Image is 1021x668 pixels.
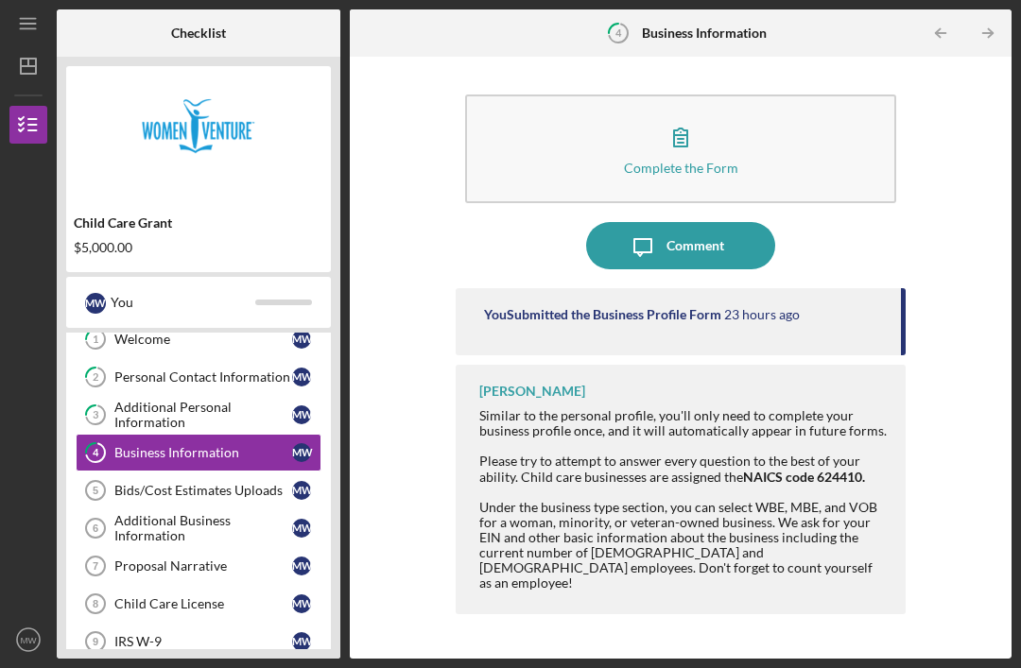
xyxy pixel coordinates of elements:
[76,358,321,396] a: 2Personal Contact InformationMW
[114,596,292,611] div: Child Care License
[114,558,292,574] div: Proposal Narrative
[642,26,767,41] b: Business Information
[93,371,98,384] tspan: 2
[724,307,800,322] time: 2025-10-12 20:04
[292,557,311,575] div: M W
[292,368,311,386] div: M W
[114,332,292,347] div: Welcome
[114,400,292,430] div: Additional Personal Information
[292,481,311,500] div: M W
[76,396,321,434] a: 3Additional Personal InformationMW
[76,509,321,547] a: 6Additional Business InformationMW
[93,334,98,346] tspan: 1
[292,330,311,349] div: M W
[465,94,896,203] button: Complete the Form
[479,384,585,399] div: [PERSON_NAME]
[9,621,47,659] button: MW
[479,408,887,591] div: Similar to the personal profile, you'll only need to complete your business profile once, and it ...
[292,443,311,462] div: M W
[586,222,775,269] button: Comment
[292,405,311,424] div: M W
[85,293,106,314] div: M W
[114,513,292,543] div: Additional Business Information
[93,485,98,496] tspan: 5
[66,76,331,189] img: Product logo
[93,522,98,534] tspan: 6
[74,240,323,255] div: $5,000.00
[624,161,738,175] div: Complete the Form
[76,585,321,623] a: 8Child Care LicenseMW
[292,594,311,613] div: M W
[114,369,292,385] div: Personal Contact Information
[114,634,292,649] div: IRS W-9
[292,632,311,651] div: M W
[76,623,321,660] a: 9IRS W-9MW
[76,320,321,358] a: 1WelcomeMW
[93,560,98,572] tspan: 7
[484,307,721,322] div: You Submitted the Business Profile Form
[76,434,321,471] a: 4Business InformationMW
[93,409,98,421] tspan: 3
[111,286,255,318] div: You
[93,447,99,459] tspan: 4
[74,215,323,231] div: Child Care Grant
[76,471,321,509] a: 5Bids/Cost Estimates UploadsMW
[171,26,226,41] b: Checklist
[114,445,292,460] div: Business Information
[292,519,311,538] div: M W
[615,26,622,39] tspan: 4
[114,483,292,498] div: Bids/Cost Estimates Uploads
[93,636,98,647] tspan: 9
[20,635,37,645] text: MW
[93,598,98,609] tspan: 8
[666,222,724,269] div: Comment
[76,547,321,585] a: 7Proposal NarrativeMW
[743,469,865,485] strong: NAICS code 624410.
